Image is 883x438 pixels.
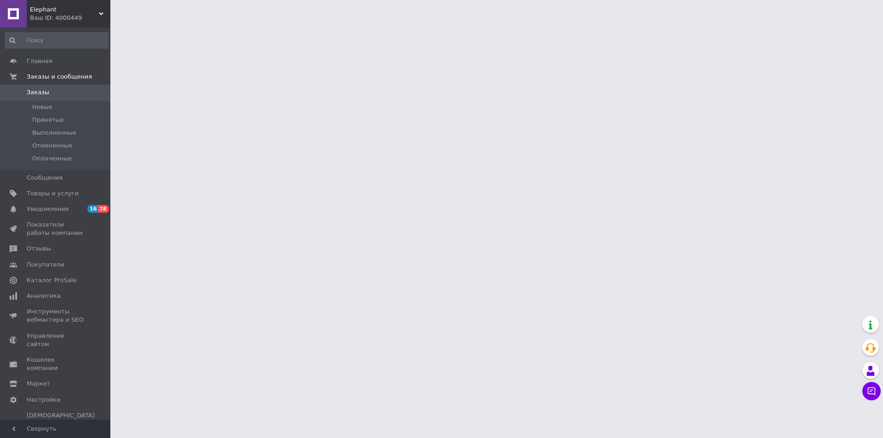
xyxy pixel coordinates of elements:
span: 16 [87,205,98,213]
span: Заказы и сообщения [27,73,92,81]
span: Инструменты вебмастера и SEO [27,307,85,324]
span: Товары и услуги [27,189,79,198]
span: Заказы [27,88,49,97]
span: Главная [27,57,52,65]
div: Ваш ID: 4000449 [30,14,110,22]
span: Сообщения [27,174,63,182]
span: Маркет [27,380,50,388]
span: 28 [98,205,109,213]
span: Оплаченные [32,154,72,163]
span: Настройки [27,396,60,404]
span: Покупатели [27,261,64,269]
input: Поиск [5,32,109,49]
span: Elephant [30,6,99,14]
span: Выполненные [32,129,76,137]
span: Новые [32,103,52,111]
span: Аналитика [27,292,61,300]
button: Чат с покупателем [862,382,881,400]
span: Каталог ProSale [27,276,76,284]
span: Показатели работы компании [27,221,85,237]
span: Уведомления [27,205,69,213]
span: [DEMOGRAPHIC_DATA] и счета [27,411,95,437]
span: Отмененные [32,142,72,150]
span: Принятые [32,116,64,124]
span: Кошелек компании [27,356,85,372]
span: Отзывы [27,245,51,253]
span: Управление сайтом [27,332,85,348]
